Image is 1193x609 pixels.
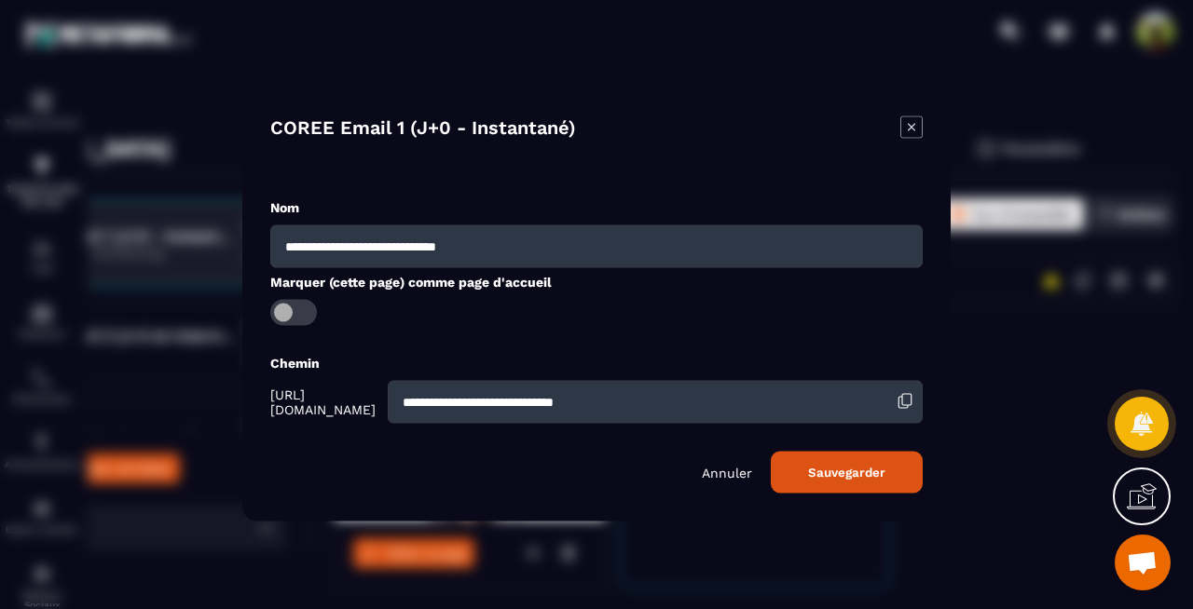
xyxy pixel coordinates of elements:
h4: COREE Email 1 (J+0 - Instantané) [270,116,576,142]
label: Nom [270,200,299,215]
label: Chemin [270,356,320,371]
p: Annuler [702,465,752,480]
span: [URL][DOMAIN_NAME] [270,387,383,417]
button: Sauvegarder [771,452,923,494]
a: Ouvrir le chat [1115,535,1171,590]
label: Marquer (cette page) comme page d'accueil [270,275,552,290]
